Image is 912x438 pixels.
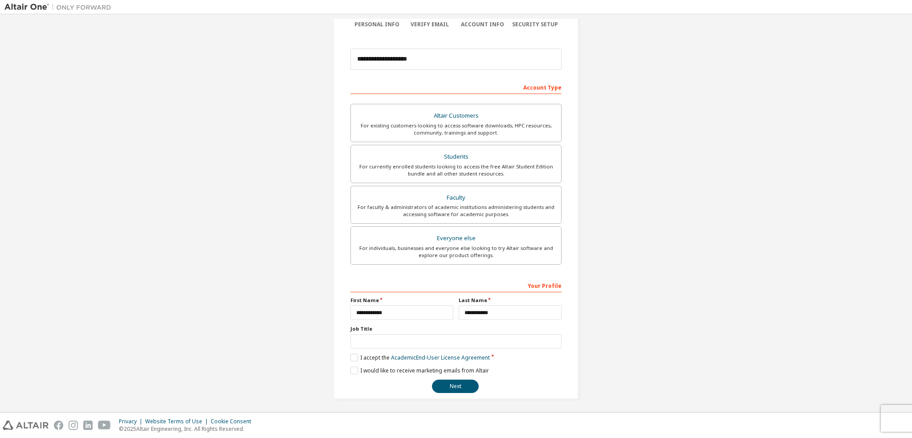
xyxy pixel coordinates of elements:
label: Last Name [459,297,562,304]
div: For individuals, businesses and everyone else looking to try Altair software and explore our prod... [356,245,556,259]
div: Personal Info [350,21,403,28]
label: I would like to receive marketing emails from Altair [350,367,489,374]
a: Academic End-User License Agreement [391,354,490,361]
p: © 2025 Altair Engineering, Inc. All Rights Reserved. [119,425,256,433]
img: youtube.svg [98,421,111,430]
div: Verify Email [403,21,456,28]
button: Next [432,380,479,393]
label: I accept the [350,354,490,361]
div: For faculty & administrators of academic institutions administering students and accessing softwa... [356,204,556,218]
div: For currently enrolled students looking to access the free Altair Student Edition bundle and all ... [356,163,556,177]
div: Students [356,151,556,163]
div: For existing customers looking to access software downloads, HPC resources, community, trainings ... [356,122,556,136]
img: facebook.svg [54,421,63,430]
div: Privacy [119,418,145,425]
img: altair_logo.svg [3,421,49,430]
img: instagram.svg [69,421,78,430]
div: Faculty [356,192,556,204]
img: linkedin.svg [83,421,93,430]
div: Everyone else [356,232,556,245]
div: Cookie Consent [211,418,256,425]
label: Job Title [350,325,562,332]
div: Website Terms of Use [145,418,211,425]
div: Account Info [456,21,509,28]
div: Account Type [350,80,562,94]
div: Security Setup [509,21,562,28]
div: Your Profile [350,278,562,292]
img: Altair One [4,3,116,12]
label: First Name [350,297,453,304]
div: Altair Customers [356,110,556,122]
